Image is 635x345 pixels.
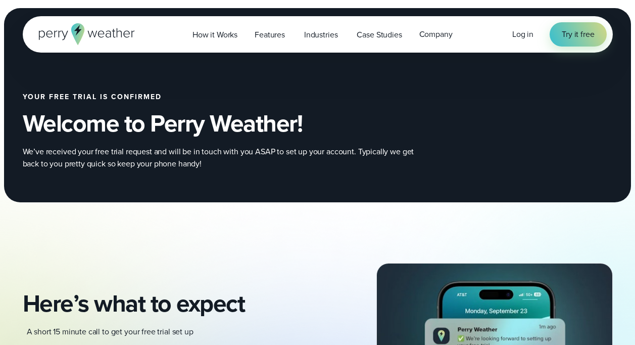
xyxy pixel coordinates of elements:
[255,29,285,41] span: Features
[419,28,453,40] span: Company
[348,24,410,45] a: Case Studies
[23,93,461,101] h2: Your free trial is confirmed
[550,22,606,47] a: Try it free
[562,28,594,40] span: Try it free
[23,146,427,170] p: We’ve received your free trial request and will be in touch with you ASAP to set up your account....
[304,29,338,41] span: Industries
[357,29,402,41] span: Case Studies
[27,326,193,338] p: A short 15 minute call to get your free trial set up
[184,24,246,45] a: How it Works
[23,109,461,138] h2: Welcome to Perry Weather!
[512,28,533,40] a: Log in
[23,289,310,318] h2: Here’s what to expect
[192,29,237,41] span: How it Works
